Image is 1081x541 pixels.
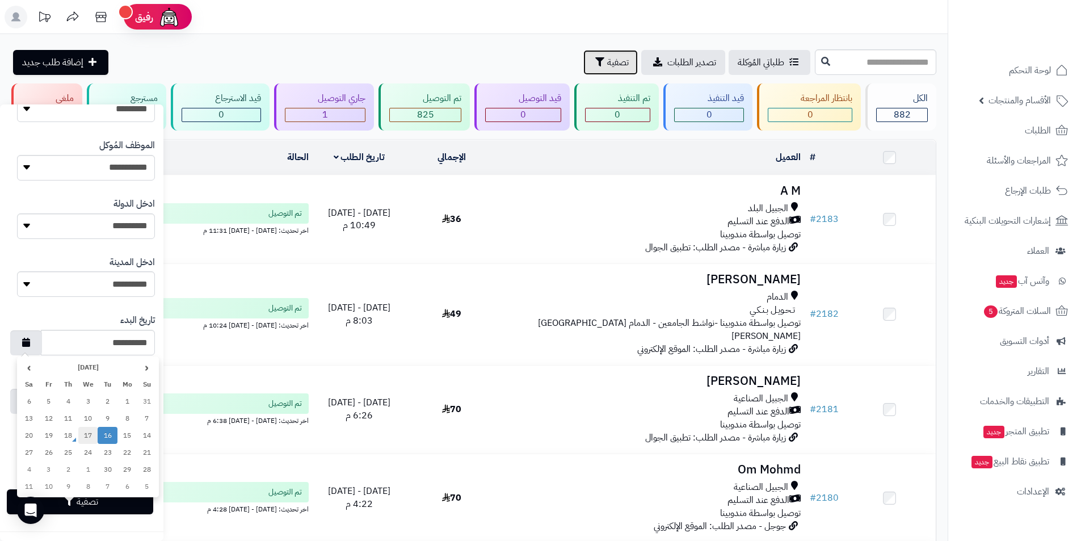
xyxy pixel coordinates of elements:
td: 10 [78,410,98,427]
th: Sa [19,376,39,393]
span: 0 [615,108,620,121]
span: [DATE] - [DATE] 10:49 م [328,206,390,233]
a: تطبيق نقاط البيعجديد [955,448,1074,475]
img: logo-2.png [1004,12,1070,36]
div: 1 [285,108,365,121]
td: 19 [39,427,59,444]
span: تـحـويـل بـنـكـي [750,304,795,317]
span: الطلبات [1025,123,1051,139]
span: جديد [983,426,1004,438]
span: 882 [894,108,911,121]
td: 14 [137,427,157,444]
div: مسترجع [98,92,158,105]
a: قيد التنفيذ 0 [661,83,755,131]
th: ‹ [137,359,157,376]
div: ملغي [22,92,74,105]
span: الجبيل الصناعية [734,481,788,494]
div: Open Intercom Messenger [17,497,44,524]
a: # [810,150,815,164]
td: 7 [98,478,117,495]
td: 6 [117,478,137,495]
span: تطبيق المتجر [982,423,1049,439]
span: تصفية [607,56,629,69]
div: تم التوصيل [389,92,461,105]
span: جديد [971,456,992,468]
span: الجبيل البلد [748,202,788,215]
td: 4 [58,393,78,410]
a: قيد الاسترجاع 0 [169,83,272,131]
td: 5 [137,478,157,495]
span: 49 [442,307,461,321]
td: 20 [19,427,39,444]
a: تطبيق المتجرجديد [955,418,1074,445]
a: لوحة التحكم [955,57,1074,84]
td: 1 [78,461,98,478]
h3: [PERSON_NAME] [502,375,801,388]
a: جاري التوصيل 1 [272,83,377,131]
td: 8 [78,478,98,495]
span: 5 [983,305,998,318]
a: إشعارات التحويلات البنكية [955,207,1074,234]
td: 22 [117,444,137,461]
div: 0 [768,108,852,121]
span: طلبات الإرجاع [1005,183,1051,199]
span: 70 [442,491,461,505]
span: جديد [996,275,1017,288]
div: قيد التنفيذ [674,92,744,105]
a: الإجمالي [438,150,466,164]
span: 0 [520,108,526,121]
a: إضافة طلب جديد [13,50,108,75]
span: زيارة مباشرة - مصدر الطلب: الموقع الإلكتروني [637,342,786,356]
label: ادخل الدولة [113,198,155,211]
span: تم التوصيل [268,208,302,219]
span: # [810,212,816,226]
td: 1 [117,393,137,410]
td: 10 [39,478,59,495]
th: › [19,359,39,376]
a: تم التوصيل 825 [376,83,472,131]
a: #2183 [810,212,839,226]
th: Th [58,376,78,393]
td: 2 [58,461,78,478]
a: أدوات التسويق [955,328,1074,355]
div: تم التنفيذ [585,92,651,105]
a: طلبات الإرجاع [955,177,1074,204]
span: 70 [442,402,461,416]
td: 17 [78,427,98,444]
a: الإعدادات [955,478,1074,505]
h3: [PERSON_NAME] [502,273,801,286]
span: [DATE] - [DATE] 4:22 م [328,484,390,511]
a: ملغي 56 [9,83,85,131]
td: 18 [58,427,78,444]
div: 825 [390,108,461,121]
span: رفيق [135,10,153,24]
span: الدفع عند التسليم [727,215,789,228]
td: 8 [117,410,137,427]
span: تصدير الطلبات [667,56,716,69]
td: 24 [78,444,98,461]
span: توصيل بواسطة مندوبينا [720,506,801,520]
span: طلباتي المُوكلة [738,56,784,69]
button: تصفية [583,50,638,75]
td: 25 [58,444,78,461]
div: الكل [876,92,928,105]
a: العميل [776,150,801,164]
span: جوجل - مصدر الطلب: الموقع الإلكتروني [654,519,786,533]
h3: Om Mohmd [502,463,801,476]
div: 0 [182,108,260,121]
span: 36 [442,212,461,226]
td: 5 [39,393,59,410]
div: قيد التوصيل [485,92,561,105]
div: قيد الاسترجاع [182,92,261,105]
span: 0 [807,108,813,121]
a: تم التنفيذ 0 [572,83,662,131]
td: 11 [19,478,39,495]
span: الأقسام والمنتجات [989,93,1051,108]
a: السلات المتروكة5 [955,297,1074,325]
span: المراجعات والأسئلة [987,153,1051,169]
td: 15 [117,427,137,444]
th: We [78,376,98,393]
button: تصفية [7,489,153,514]
span: تم التوصيل [268,487,302,498]
span: الدفع عند التسليم [727,405,789,418]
